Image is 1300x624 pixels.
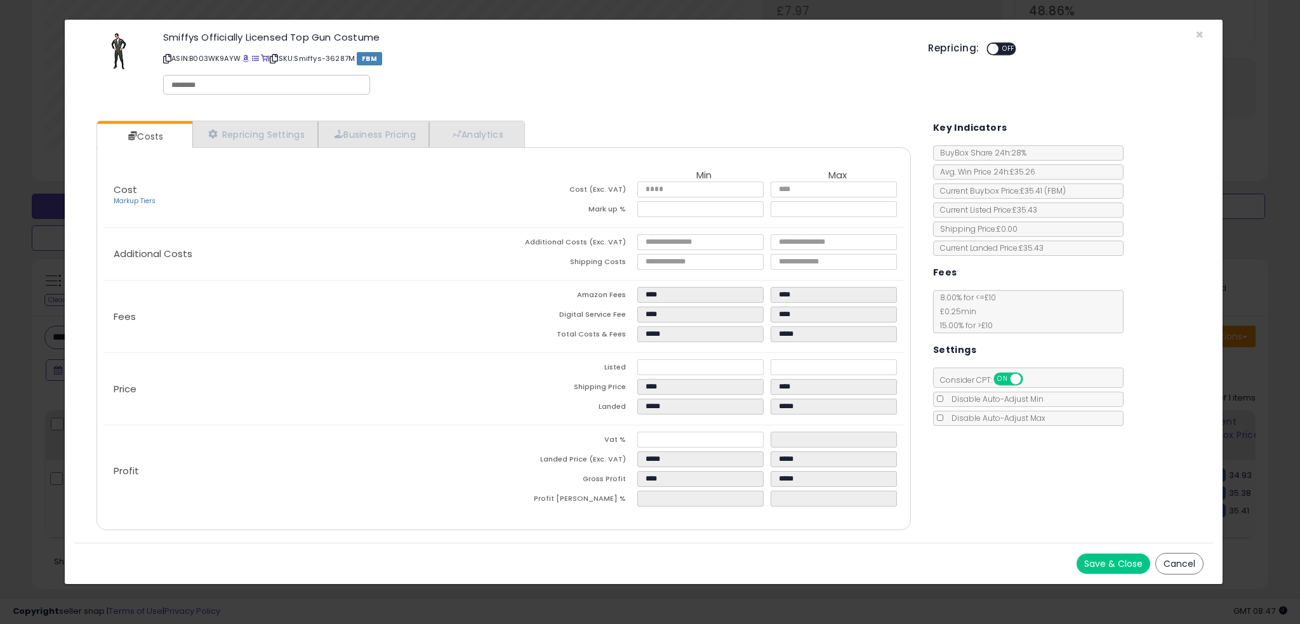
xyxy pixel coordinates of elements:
span: 15.00 % for > £10 [934,320,993,331]
td: Shipping Costs [504,254,637,274]
span: Avg. Win Price 24h: £35.26 [934,166,1035,177]
span: ( FBM ) [1044,185,1066,196]
span: £35.41 [1020,185,1066,196]
button: Cancel [1155,553,1204,574]
button: Save & Close [1077,554,1150,574]
a: Markup Tiers [114,196,156,206]
td: Listed [504,359,637,379]
th: Max [771,170,904,182]
span: Current Buybox Price: [934,185,1066,196]
td: Cost (Exc. VAT) [504,182,637,201]
span: Shipping Price: £0.00 [934,223,1018,234]
td: Landed Price (Exc. VAT) [504,451,637,471]
span: Consider CPT: [934,375,1040,385]
td: Digital Service Fee [504,307,637,326]
th: Min [637,170,771,182]
td: Shipping Price [504,379,637,399]
td: Landed [504,399,637,418]
span: Current Listed Price: £35.43 [934,204,1037,215]
span: Disable Auto-Adjust Max [945,413,1045,423]
span: 8.00 % for <= £10 [934,292,996,331]
span: OFF [1021,374,1041,385]
a: Your listing only [261,53,268,63]
p: Profit [103,466,503,476]
span: FBM [357,52,382,65]
span: × [1195,25,1204,44]
p: Additional Costs [103,249,503,259]
a: Analytics [429,121,523,147]
a: Costs [97,124,191,149]
p: Price [103,384,503,394]
td: Vat % [504,432,637,451]
span: BuyBox Share 24h: 28% [934,147,1026,158]
a: Business Pricing [318,121,429,147]
a: BuyBox page [242,53,249,63]
p: Fees [103,312,503,322]
h3: Smiffys Officially Licensed Top Gun Costume [163,32,909,42]
span: Current Landed Price: £35.43 [934,242,1044,253]
h5: Settings [933,342,976,358]
p: ASIN: B003WK9AYW | SKU: Smiffys-36287M [163,48,909,69]
a: Repricing Settings [192,121,318,147]
span: ON [995,374,1011,385]
span: £0.25 min [934,306,976,317]
td: Gross Profit [504,471,637,491]
span: Disable Auto-Adjust Min [945,394,1044,404]
p: Cost [103,185,503,206]
span: OFF [998,44,1019,55]
img: 31E0Df0uVAL._SL60_.jpg [105,32,133,70]
td: Additional Costs (Exc. VAT) [504,234,637,254]
td: Mark up % [504,201,637,221]
td: Amazon Fees [504,287,637,307]
a: All offer listings [252,53,259,63]
h5: Fees [933,265,957,281]
h5: Key Indicators [933,120,1007,136]
h5: Repricing: [928,43,979,53]
td: Profit [PERSON_NAME] % [504,491,637,510]
td: Total Costs & Fees [504,326,637,346]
